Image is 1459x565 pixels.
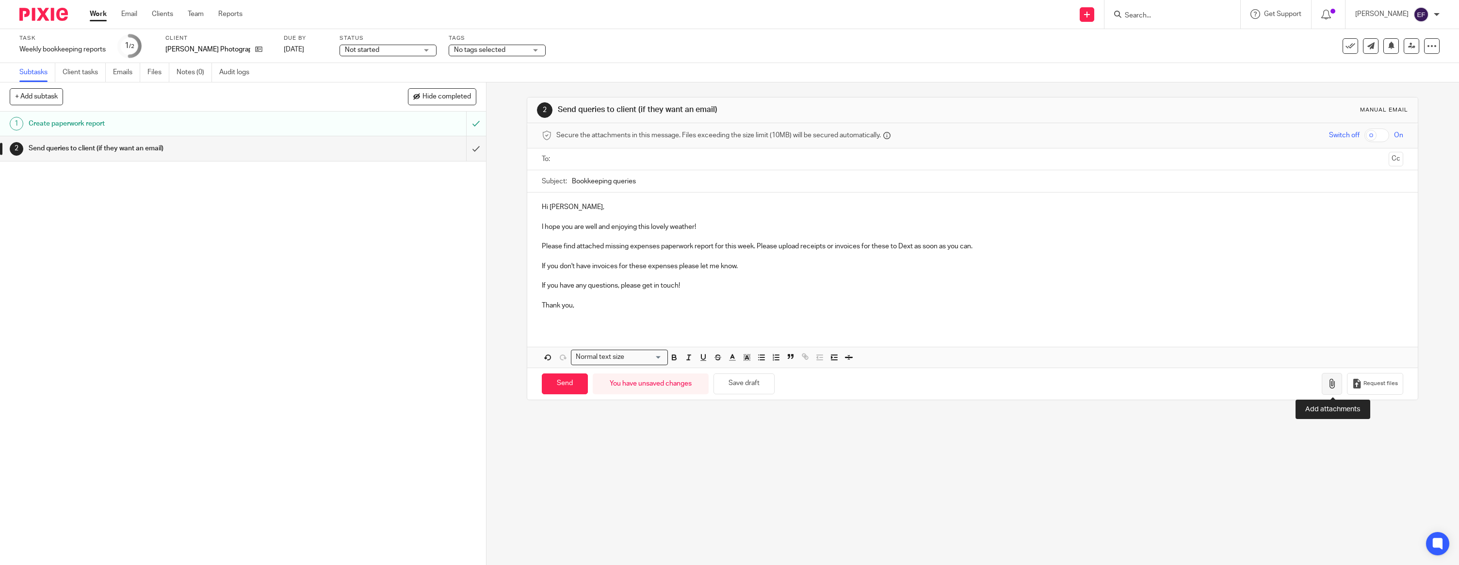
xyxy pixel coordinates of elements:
a: Notes (0) [177,63,212,82]
a: Files [147,63,169,82]
p: Thank you, [542,301,1403,310]
a: Client tasks [63,63,106,82]
button: Hide completed [408,88,476,105]
div: Search for option [571,350,668,365]
div: Manual email [1360,106,1408,114]
label: Due by [284,34,327,42]
button: Request files [1347,373,1403,395]
span: No tags selected [454,47,505,53]
span: Switch off [1329,130,1360,140]
button: Save draft [713,373,775,394]
span: On [1394,130,1403,140]
p: I hope you are well and enjoying this lovely weather! [542,222,1403,232]
a: Team [188,9,204,19]
span: Request files [1363,380,1398,387]
label: Status [340,34,437,42]
img: Pixie [19,8,68,21]
p: If you have any questions, please get in touch! [542,281,1403,291]
a: Work [90,9,107,19]
button: + Add subtask [10,88,63,105]
label: Subject: [542,177,567,186]
input: Search [1124,12,1211,20]
span: Hide completed [422,93,471,101]
span: Secure the attachments in this message. Files exceeding the size limit (10MB) will be secured aut... [556,130,881,140]
span: Get Support [1264,11,1301,17]
label: Tags [449,34,546,42]
span: Normal text size [573,352,626,362]
div: You have unsaved changes [593,373,709,394]
p: [PERSON_NAME] [1355,9,1409,19]
span: Not started [345,47,379,53]
label: Task [19,34,106,42]
div: 1 [125,40,134,51]
p: [PERSON_NAME] Photography [165,45,250,54]
small: /2 [129,44,134,49]
a: Reports [218,9,243,19]
label: To: [542,154,552,164]
a: Email [121,9,137,19]
input: Send [542,373,588,394]
div: 2 [537,102,552,118]
input: Search for option [627,352,662,362]
a: Subtasks [19,63,55,82]
label: Client [165,34,272,42]
div: 1 [10,117,23,130]
h1: Send queries to client (if they want an email) [29,141,314,156]
a: Emails [113,63,140,82]
div: 2 [10,142,23,156]
div: Weekly bookkeeping reports [19,45,106,54]
a: Audit logs [219,63,257,82]
p: If you don't have invoices for these expenses please let me know. [542,261,1403,271]
img: svg%3E [1413,7,1429,22]
button: Cc [1389,152,1403,166]
h1: Create paperwork report [29,116,314,131]
span: [DATE] [284,46,304,53]
p: Hi [PERSON_NAME], [542,202,1403,212]
p: Please find attached missing expenses paperwork report for this week. Please upload receipts or i... [542,242,1403,251]
a: Clients [152,9,173,19]
h1: Send queries to client (if they want an email) [558,105,993,115]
